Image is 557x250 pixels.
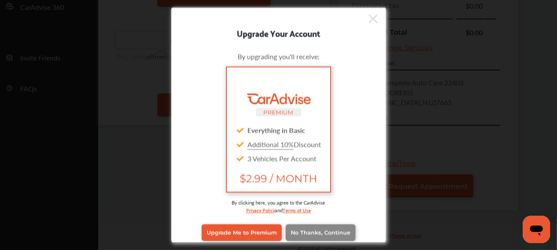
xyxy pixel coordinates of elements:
div: By clicking here, you agree to the CarAdvise and [184,199,373,222]
strong: Everything in Basic [247,125,305,135]
u: Additional 10% [247,139,294,149]
span: $2.99 / MONTH [234,172,323,184]
div: By upgrading you'll receive: [184,51,373,61]
span: Upgrade Me to Premium [207,229,277,236]
span: Discount [247,139,321,149]
div: Upgrade Your Account [172,26,386,39]
div: 3 Vehicles Per Account [234,151,323,165]
span: No Thanks, Continue [291,229,350,236]
a: Upgrade Me to Premium [202,224,282,241]
a: No Thanks, Continue [286,224,355,241]
a: Terms of Use [283,205,311,214]
a: Privacy Policy [246,205,275,214]
small: PREMIUM [264,108,294,115]
iframe: Button to launch messaging window [523,216,550,243]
